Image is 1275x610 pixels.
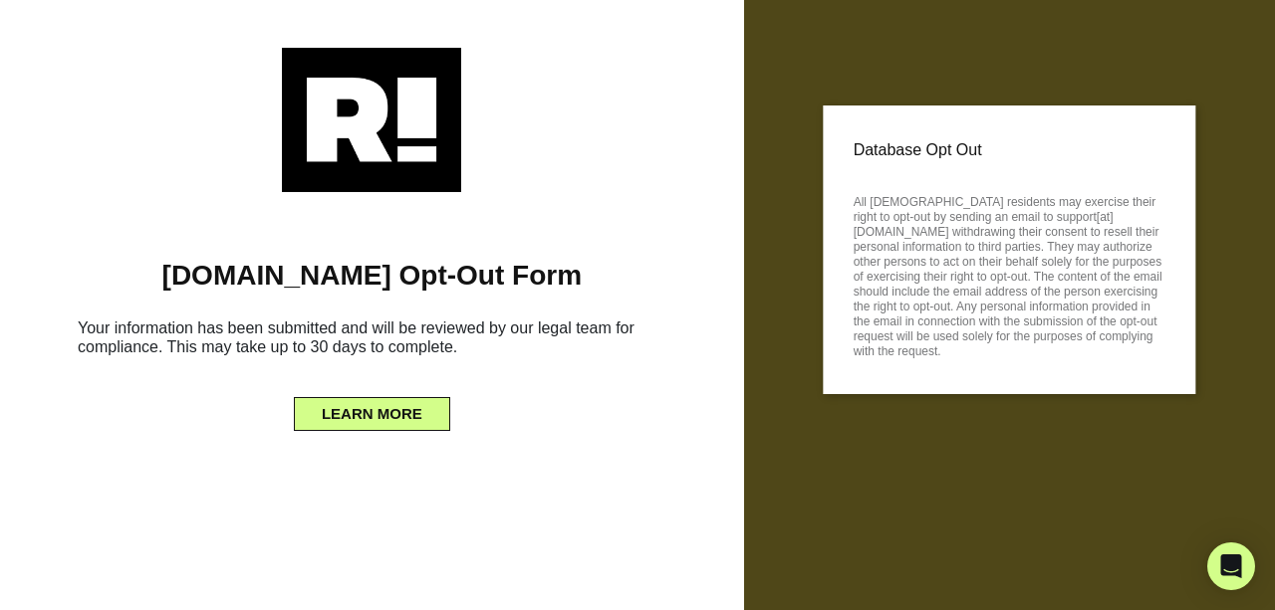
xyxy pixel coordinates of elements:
[854,189,1165,359] p: All [DEMOGRAPHIC_DATA] residents may exercise their right to opt-out by sending an email to suppo...
[282,48,461,192] img: Retention.com
[30,259,714,293] h1: [DOMAIN_NAME] Opt-Out Form
[294,397,450,431] button: LEARN MORE
[294,400,450,416] a: LEARN MORE
[854,135,1165,165] p: Database Opt Out
[30,310,714,372] h6: Your information has been submitted and will be reviewed by our legal team for compliance. This m...
[1207,542,1255,590] div: Open Intercom Messenger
